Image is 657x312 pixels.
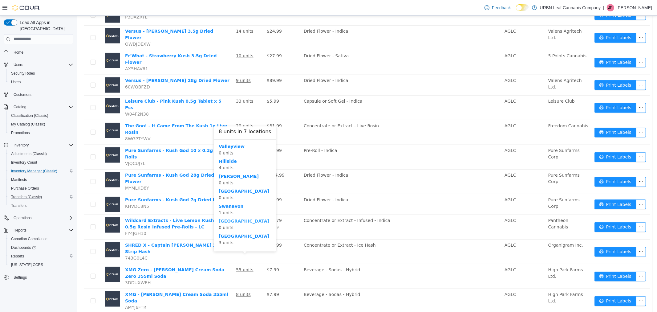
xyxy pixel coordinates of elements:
[224,154,425,179] td: Dried Flower - Indica
[11,91,73,98] span: Customers
[9,176,73,183] span: Manifests
[142,218,192,223] a: [GEOGRAPHIC_DATA]
[11,227,73,234] span: Reports
[14,92,31,97] span: Customers
[617,4,652,11] p: [PERSON_NAME]
[9,70,37,77] a: Security Roles
[428,252,439,257] span: AGLC
[48,227,153,238] a: SHRED X - Captain [PERSON_NAME] 2g Rip-Strip Hash
[4,45,73,298] nav: Complex example
[224,273,425,298] td: Beverage - Sodas - Hybrid
[517,137,559,146] button: icon: printerPrint Labels
[48,182,152,187] a: Pure Sunfarms - Kush God 7g Dried Flower
[14,275,27,280] span: Settings
[11,214,34,222] button: Operations
[9,244,73,251] span: Dashboards
[6,69,76,78] button: Security Roles
[559,207,569,216] button: icon: ellipsis
[190,108,205,113] span: $51.99
[11,273,73,281] span: Settings
[28,226,43,242] img: SHRED X - Captain Kush 2g Rip-Strip Hash placeholder
[142,158,194,170] div: 0 units
[11,103,29,111] button: Catalog
[517,231,559,241] button: icon: printerPrint Labels
[9,150,73,158] span: Adjustments (Classic)
[224,248,425,273] td: Beverage - Sodas - Hybrid
[48,157,137,168] a: Pure Sunfarms - Kush God 28g Dried Flower
[142,202,194,215] div: 0 units
[14,50,23,55] span: Home
[11,113,48,118] span: Classification (Classic)
[11,61,26,68] button: Users
[9,261,73,269] span: Washington CCRS
[11,254,24,259] span: Reports
[559,256,569,266] button: icon: ellipsis
[11,177,27,182] span: Manifests
[559,17,569,27] button: icon: ellipsis
[48,51,71,55] span: AX5HAV61
[471,202,492,214] span: Pantheon Cannabis
[142,217,194,230] div: 3 units
[9,252,73,260] span: Reports
[559,137,569,146] button: icon: ellipsis
[540,4,601,11] p: URBN Leaf Cannabis Company
[48,132,148,144] a: Pure Sunfarms - Kush God 10 x 0.3g Pre-Rolls
[559,161,569,171] button: icon: ellipsis
[11,80,21,84] span: Users
[48,276,151,288] a: XMG - [PERSON_NAME] Cream Soda 355ml Soda
[6,243,76,252] a: Dashboards
[9,159,73,166] span: Inventory Count
[428,227,439,232] span: AGLC
[471,157,503,168] span: Pure Sunfarms Corp
[159,38,176,43] u: 10 units
[14,216,32,220] span: Operations
[428,157,439,162] span: AGLC
[11,214,73,222] span: Operations
[224,59,425,80] td: Dried Flower - Indica
[142,173,192,178] b: [GEOGRAPHIC_DATA]
[516,4,529,11] input: Dark Mode
[190,38,205,43] span: $27.99
[471,252,506,263] span: High Park Farms Ltd.
[1,273,76,282] button: Settings
[14,228,26,233] span: Reports
[48,188,72,193] span: KHVDC8N5
[142,188,167,193] b: Swanavon
[11,61,73,68] span: Users
[9,129,32,137] a: Promotions
[9,129,73,137] span: Promotions
[14,62,23,67] span: Users
[11,142,31,149] button: Inventory
[224,199,425,224] td: Concentrate or Extract - Infused - Indica
[471,108,511,113] span: Freedom Cannabis
[11,262,43,267] span: [US_STATE] CCRS
[28,12,43,28] img: Versus - Bubba Kush 3.5g Dried Flower placeholder
[428,132,439,137] span: AGLC
[517,161,559,171] button: icon: printerPrint Labels
[159,276,174,281] u: 8 units
[9,150,49,158] a: Adjustments (Classic)
[471,38,510,43] span: 5 Points Cannabis
[190,83,202,88] span: $5.99
[11,71,35,76] span: Security Roles
[9,70,73,77] span: Security Roles
[471,132,503,144] span: Pure Sunfarms Corp
[9,78,23,86] a: Users
[471,83,498,88] span: Leisure Club
[1,60,76,69] button: Users
[1,214,76,222] button: Operations
[9,121,73,128] span: My Catalog (Classic)
[6,120,76,129] button: My Catalog (Classic)
[6,150,76,158] button: Adjustments (Classic)
[142,172,194,185] div: 0 units
[1,103,76,111] button: Catalog
[48,121,74,125] span: 8WGPTYWV
[9,121,48,128] a: My Catalog (Classic)
[517,42,559,52] button: icon: printerPrint Labels
[428,62,439,67] span: AGLC
[48,69,73,74] span: 60WQBFZD
[559,42,569,52] button: icon: ellipsis
[517,281,559,290] button: icon: printerPrint Labels
[6,78,76,86] button: Users
[9,193,44,201] a: Transfers (Classic)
